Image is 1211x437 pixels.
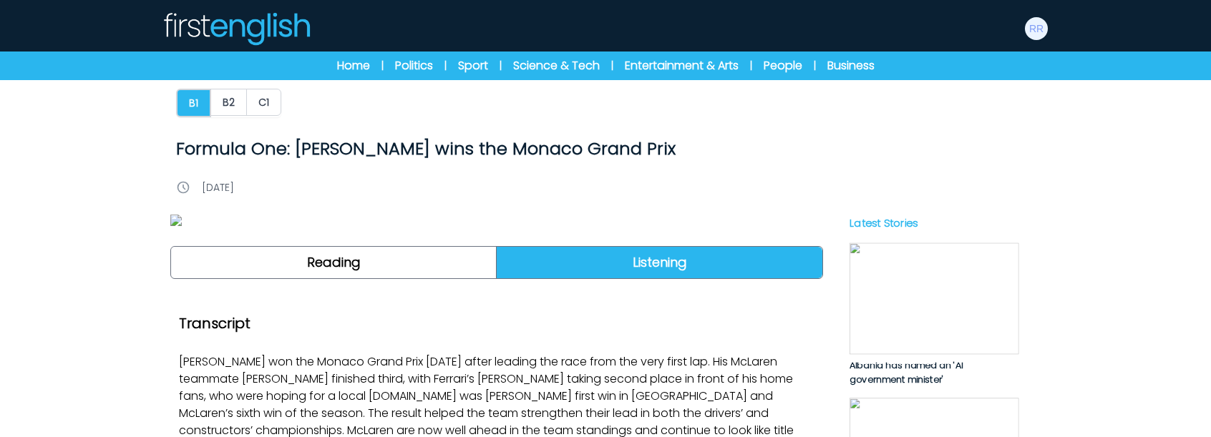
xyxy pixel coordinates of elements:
[513,57,600,74] a: Science & Tech
[211,89,247,117] a: B2
[497,247,822,278] a: Listening
[850,242,1019,354] img: PJl9VkwkmoiLmIwr0aEIaWRaighPRt04lbkCKz6d.jpg
[395,57,433,74] a: Politics
[179,313,814,333] h2: Transcript
[764,57,802,74] a: People
[500,59,502,73] span: |
[444,59,447,73] span: |
[247,89,281,117] a: C1
[202,180,234,195] p: [DATE]
[827,57,875,74] a: Business
[850,215,1019,231] p: Latest Stories
[246,89,281,116] button: C1
[611,59,613,73] span: |
[850,242,1019,386] a: Albania has named an 'AI government minister'
[171,247,497,278] a: Reading
[170,215,823,226] img: JNxc46wJenF6vZibTbjMIGZyF5x2gs5gY1kI2Ytt.jpg
[162,11,311,46] img: Logo
[176,89,211,117] button: B1
[210,89,247,116] button: B2
[625,57,739,74] a: Entertainment & Arts
[458,57,488,74] a: Sport
[850,359,963,386] span: Albania has named an 'AI government minister'
[176,137,817,160] h1: Formula One: [PERSON_NAME] wins the Monaco Grand Prix
[750,59,752,73] span: |
[1025,17,1048,40] img: robo robo
[814,59,816,73] span: |
[381,59,384,73] span: |
[337,57,370,74] a: Home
